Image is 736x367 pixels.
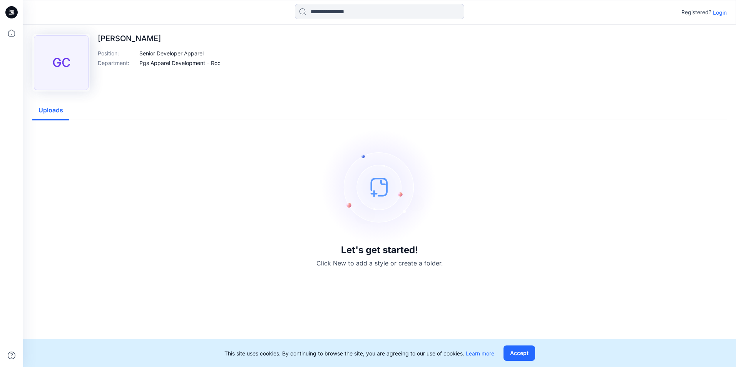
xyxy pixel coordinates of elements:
[32,101,69,120] button: Uploads
[713,8,727,17] p: Login
[341,245,418,255] h3: Let's get started!
[681,8,711,17] p: Registered?
[224,349,494,357] p: This site uses cookies. By continuing to browse the site, you are agreeing to our use of cookies.
[322,129,437,245] img: empty-state-image.svg
[316,259,443,268] p: Click New to add a style or create a folder.
[98,34,221,43] p: [PERSON_NAME]
[139,49,204,57] p: Senior Developer Apparel
[34,35,89,90] div: GC
[98,49,136,57] p: Position :
[503,345,535,361] button: Accept
[98,59,136,67] p: Department :
[466,350,494,357] a: Learn more
[139,59,221,67] p: Pgs Apparel Development – Rcc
